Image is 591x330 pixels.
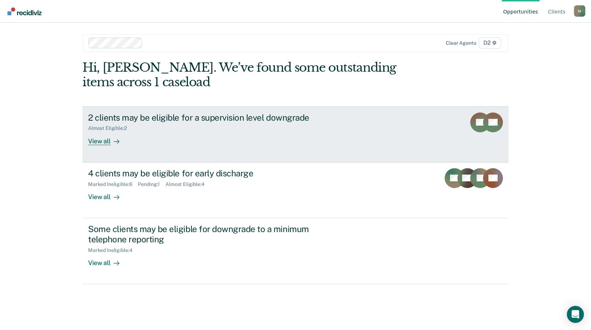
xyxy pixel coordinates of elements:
div: 4 clients may be eligible for early discharge [88,168,337,178]
a: Some clients may be eligible for downgrade to a minimum telephone reportingMarked Ineligible:4Vie... [82,218,509,284]
div: View all [88,253,128,267]
button: Profile dropdown button [574,5,585,17]
div: M [574,5,585,17]
div: View all [88,131,128,145]
img: Recidiviz [7,7,42,15]
div: View all [88,187,128,201]
span: D2 [479,37,501,49]
div: Pending : 1 [138,181,166,187]
div: Marked Ineligible : 4 [88,247,138,253]
div: Almost Eligible : 4 [166,181,210,187]
div: Open Intercom Messenger [567,306,584,323]
a: 4 clients may be eligible for early dischargeMarked Ineligible:6Pending:1Almost Eligible:4View all [82,163,509,218]
div: Some clients may be eligible for downgrade to a minimum telephone reporting [88,224,337,244]
div: Clear agents [446,40,476,46]
div: Almost Eligible : 2 [88,125,132,131]
div: 2 clients may be eligible for a supervision level downgrade [88,112,337,123]
div: Hi, [PERSON_NAME]. We’ve found some outstanding items across 1 caseload [82,60,423,89]
div: Marked Ineligible : 6 [88,181,138,187]
a: 2 clients may be eligible for a supervision level downgradeAlmost Eligible:2View all [82,106,509,163]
